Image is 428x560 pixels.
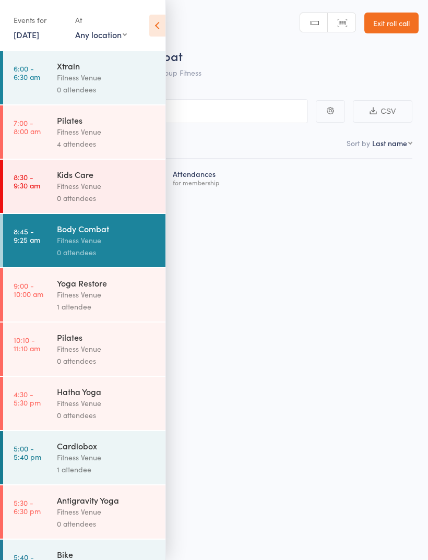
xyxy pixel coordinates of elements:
[57,72,157,84] div: Fitness Venue
[57,277,157,289] div: Yoga Restore
[3,160,165,213] a: 8:30 -9:30 amKids CareFitness Venue0 attendees
[57,343,157,355] div: Fitness Venue
[156,67,201,78] span: Group Fitness
[3,485,165,539] a: 5:30 -6:30 pmAntigravity YogaFitness Venue0 attendees
[3,51,165,104] a: 6:00 -6:30 amXtrainFitness Venue0 attendees
[57,246,157,258] div: 0 attendees
[372,138,407,148] div: Last name
[57,84,157,96] div: 0 attendees
[57,494,157,506] div: Antigravity Yoga
[57,409,157,421] div: 0 attendees
[14,498,41,515] time: 5:30 - 6:30 pm
[14,118,41,135] time: 7:00 - 8:00 am
[57,331,157,343] div: Pilates
[57,126,157,138] div: Fitness Venue
[14,11,65,29] div: Events for
[3,105,165,159] a: 7:00 -8:00 amPilatesFitness Venue4 attendees
[14,64,40,81] time: 6:00 - 6:30 am
[57,192,157,204] div: 0 attendees
[57,386,157,397] div: Hatha Yoga
[14,281,43,298] time: 9:00 - 10:00 am
[364,13,419,33] a: Exit roll call
[14,173,40,189] time: 8:30 - 9:30 am
[75,29,127,40] div: Any location
[57,180,157,192] div: Fitness Venue
[173,179,408,186] div: for membership
[353,100,412,123] button: CSV
[3,214,165,267] a: 8:45 -9:25 amBody CombatFitness Venue0 attendees
[14,227,40,244] time: 8:45 - 9:25 am
[57,301,157,313] div: 1 attendee
[57,114,157,126] div: Pilates
[14,444,41,461] time: 5:00 - 5:40 pm
[3,268,165,321] a: 9:00 -10:00 amYoga RestoreFitness Venue1 attendee
[169,163,412,191] div: Atten­dances
[57,138,157,150] div: 4 attendees
[75,11,127,29] div: At
[57,463,157,475] div: 1 attendee
[57,451,157,463] div: Fitness Venue
[57,60,157,72] div: Xtrain
[57,234,157,246] div: Fitness Venue
[57,355,157,367] div: 0 attendees
[57,397,157,409] div: Fitness Venue
[3,377,165,430] a: 4:30 -5:30 pmHatha YogaFitness Venue0 attendees
[57,518,157,530] div: 0 attendees
[57,440,157,451] div: Cardiobox
[57,223,157,234] div: Body Combat
[3,431,165,484] a: 5:00 -5:40 pmCardioboxFitness Venue1 attendee
[14,29,39,40] a: [DATE]
[57,289,157,301] div: Fitness Venue
[57,506,157,518] div: Fitness Venue
[57,169,157,180] div: Kids Care
[347,138,370,148] label: Sort by
[14,390,41,407] time: 4:30 - 5:30 pm
[3,323,165,376] a: 10:10 -11:10 amPilatesFitness Venue0 attendees
[57,549,157,560] div: Bike
[14,336,40,352] time: 10:10 - 11:10 am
